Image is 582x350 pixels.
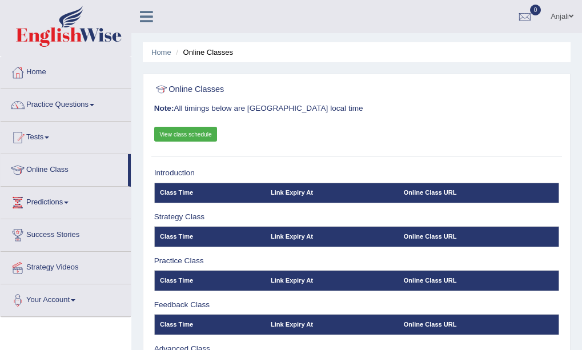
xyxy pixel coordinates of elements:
a: Strategy Videos [1,252,131,280]
h3: All timings below are [GEOGRAPHIC_DATA] local time [154,104,560,113]
th: Online Class URL [398,183,559,203]
a: Practice Questions [1,89,131,118]
th: Online Class URL [398,315,559,335]
a: Home [151,48,171,57]
th: Online Class URL [398,227,559,247]
a: Home [1,57,131,85]
a: Tests [1,122,131,150]
li: Online Classes [173,47,233,58]
th: Class Time [154,271,265,291]
th: Class Time [154,227,265,247]
th: Link Expiry At [266,183,399,203]
th: Link Expiry At [266,315,399,335]
a: Your Account [1,284,131,313]
a: View class schedule [154,127,218,142]
a: Online Class [1,154,128,183]
th: Link Expiry At [266,227,399,247]
h2: Online Classes [154,82,406,97]
span: 0 [530,5,541,15]
th: Class Time [154,315,265,335]
h3: Strategy Class [154,213,560,222]
th: Class Time [154,183,265,203]
h3: Practice Class [154,257,560,265]
a: Predictions [1,187,131,215]
b: Note: [154,104,174,112]
h3: Introduction [154,169,560,178]
th: Online Class URL [398,271,559,291]
a: Success Stories [1,219,131,248]
h3: Feedback Class [154,301,560,309]
th: Link Expiry At [266,271,399,291]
